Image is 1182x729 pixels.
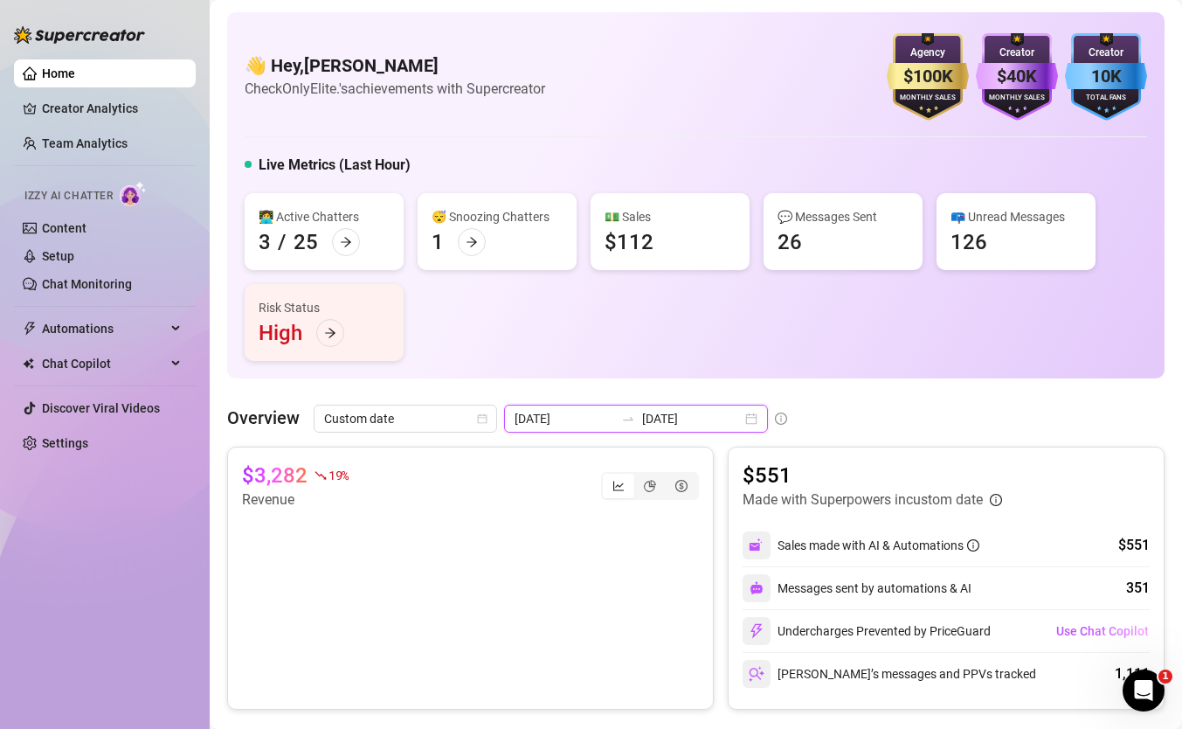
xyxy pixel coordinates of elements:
span: arrow-right [466,236,478,248]
div: 126 [950,228,987,256]
img: svg%3e [749,538,764,553]
span: arrow-right [340,236,352,248]
a: Creator Analytics [42,94,182,122]
div: 10K [1065,63,1147,90]
button: Use Chat Copilot [1055,617,1150,645]
img: svg%3e [749,623,764,639]
h4: 👋 Hey, [PERSON_NAME] [245,53,545,78]
iframe: Intercom live chat [1123,670,1165,712]
div: Messages sent by automations & AI [743,574,971,602]
input: End date [642,409,742,428]
img: purple-badge-B9DA21FR.svg [976,33,1058,121]
div: Risk Status [259,298,390,317]
article: Overview [227,405,300,431]
div: Creator [1065,45,1147,61]
img: AI Chatter [120,181,147,206]
div: [PERSON_NAME]’s messages and PPVs tracked [743,660,1036,688]
article: Revenue [242,489,349,510]
span: arrow-right [324,327,336,339]
div: Monthly Sales [887,93,969,104]
div: 3 [259,228,271,256]
img: Chat Copilot [23,358,34,370]
article: Check OnlyElite.'s achievements with Supercreator [245,78,545,100]
a: Home [42,66,75,80]
div: 📪 Unread Messages [950,207,1082,226]
div: $100K [887,63,969,90]
div: 351 [1126,578,1150,599]
span: thunderbolt [23,322,37,336]
div: Agency [887,45,969,61]
div: 👩‍💻 Active Chatters [259,207,390,226]
span: Izzy AI Chatter [24,188,113,205]
span: pie-chart [644,480,656,492]
span: dollar-circle [675,480,688,492]
a: Content [42,221,86,235]
span: 19 % [328,467,349,483]
span: Chat Copilot [42,350,166,378]
div: 1,111 [1115,663,1150,684]
span: Use Chat Copilot [1056,624,1149,638]
img: gold-badge-CigiZidd.svg [887,33,969,121]
span: info-circle [990,494,1002,506]
article: Made with Superpowers in custom date [743,489,983,510]
div: 💬 Messages Sent [778,207,909,226]
span: line-chart [612,480,625,492]
div: segmented control [601,472,699,500]
a: Setup [42,249,74,263]
h5: Live Metrics (Last Hour) [259,155,411,176]
div: Monthly Sales [976,93,1058,104]
a: Chat Monitoring [42,277,132,291]
span: swap-right [621,412,635,426]
div: $551 [1118,535,1150,556]
input: Start date [515,409,614,428]
a: Team Analytics [42,136,128,150]
div: 25 [294,228,318,256]
div: Creator [976,45,1058,61]
span: 1 [1158,670,1172,684]
div: $40K [976,63,1058,90]
div: Sales made with AI & Automations [778,536,979,555]
img: blue-badge-DgoSNQY1.svg [1065,33,1147,121]
div: 😴 Snoozing Chatters [432,207,563,226]
span: info-circle [967,539,979,552]
div: $112 [605,228,653,256]
img: svg%3e [750,581,764,595]
span: fall [315,469,327,482]
span: to [621,412,635,426]
span: info-circle [775,413,787,425]
div: 1 [432,228,444,256]
a: Settings [42,436,88,450]
div: 💵 Sales [605,207,736,226]
div: Total Fans [1065,93,1147,104]
img: logo-BBDzfeDw.svg [14,26,145,44]
img: svg%3e [749,666,764,682]
span: calendar [477,413,487,424]
article: $3,282 [242,462,308,489]
a: Discover Viral Videos [42,401,160,415]
div: Undercharges Prevented by PriceGuard [743,617,991,645]
span: Custom date [324,406,487,432]
article: $551 [743,462,1002,489]
span: Automations [42,315,166,343]
div: 26 [778,228,802,256]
